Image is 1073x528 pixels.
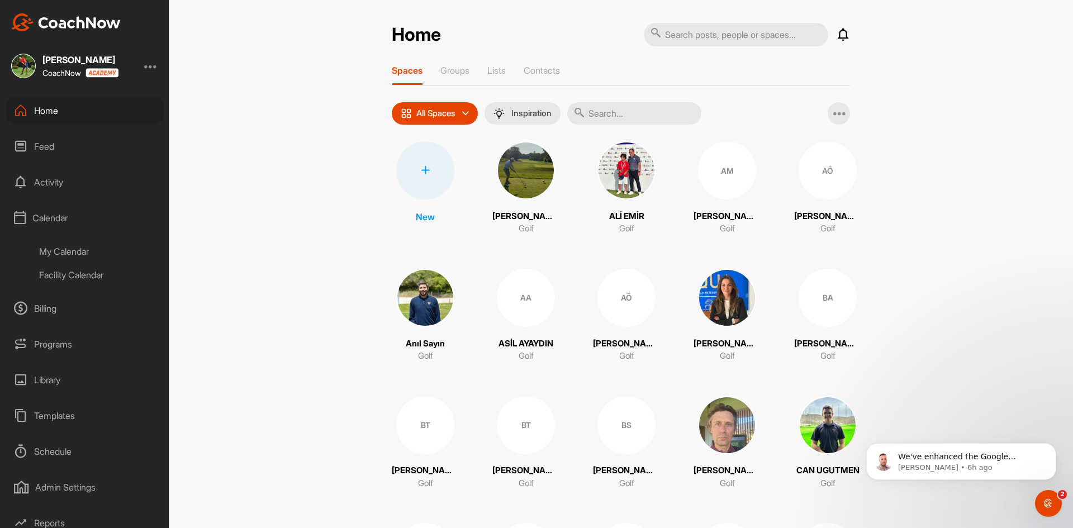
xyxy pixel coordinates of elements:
div: Admin Settings [6,473,164,501]
p: Golf [519,350,534,363]
p: [PERSON_NAME] [392,464,459,477]
p: ALİ EMİR [609,210,644,223]
img: icon [401,108,412,119]
div: Home [6,97,164,125]
div: Billing [6,294,164,322]
div: Schedule [6,437,164,465]
div: My Calendar [31,240,164,263]
p: Golf [519,477,534,490]
iframe: Intercom live chat [1035,490,1062,517]
span: We've enhanced the Google Calendar integration for a more seamless experience. If you haven't lin... [49,32,189,164]
div: Templates [6,402,164,430]
p: [PERSON_NAME] [492,210,559,223]
p: [PERSON_NAME] [794,337,861,350]
p: New [416,210,435,223]
img: CoachNow [11,13,121,31]
p: [PERSON_NAME] [PERSON_NAME] [593,464,660,477]
div: [PERSON_NAME] [42,55,118,64]
p: Inspiration [511,109,552,118]
a: AAASİL AYAYDINGolf [492,269,559,363]
img: square_6c122054b599e1b1c8eebe54d3fa14a5.jpg [597,141,656,199]
p: Message from Alex, sent 6h ago [49,43,193,53]
p: [PERSON_NAME] [794,210,861,223]
a: [PERSON_NAME]Golf [694,396,761,490]
p: Contacts [524,65,560,76]
p: Groups [440,65,469,76]
p: [PERSON_NAME] [694,464,761,477]
p: Golf [820,350,835,363]
div: Programs [6,330,164,358]
a: Anıl SayınGolf [392,269,459,363]
div: BT [497,396,555,454]
p: Golf [720,222,735,235]
div: CoachNow [42,68,118,78]
div: AA [497,269,555,327]
p: Golf [519,222,534,235]
p: All Spaces [416,109,455,118]
p: CAN UGUTMEN [796,464,860,477]
p: Anıl Sayın [406,337,445,350]
p: [PERSON_NAME] [694,210,761,223]
p: Golf [619,477,634,490]
div: Calendar [6,204,164,232]
a: CAN UGUTMENGolf [794,396,861,490]
img: square_9586089d7e11ec01d9bb61086f6e34e5.jpg [396,269,454,327]
p: [PERSON_NAME] TİRKES [492,464,559,477]
div: BS [597,396,656,454]
span: 2 [1058,490,1067,499]
div: BT [396,396,454,454]
a: ALİ EMİRGolf [593,141,660,235]
h2: Home [392,24,441,46]
p: Golf [820,477,835,490]
div: AÖ [799,141,857,199]
img: square_bf807e06f1735ee41186e7abf7236151.jpg [698,396,756,454]
img: menuIcon [493,108,505,119]
p: Golf [619,350,634,363]
p: Lists [487,65,506,76]
p: Golf [418,350,433,363]
iframe: Intercom notifications message [849,420,1073,498]
img: square_b0798eb206710a3a9a42d5c23c625877.jpg [799,396,857,454]
p: Spaces [392,65,422,76]
img: CoachNow acadmey [86,68,118,78]
p: Golf [720,350,735,363]
a: BT[PERSON_NAME] TİRKESGolf [492,396,559,490]
div: AM [698,141,756,199]
a: BT[PERSON_NAME]Golf [392,396,459,490]
div: Activity [6,168,164,196]
p: Golf [619,222,634,235]
input: Search posts, people or spaces... [644,23,828,46]
p: Golf [418,477,433,490]
a: AÖ[PERSON_NAME]Golf [593,269,660,363]
img: square_9b2ae2498444f39eb531b603d1134f37.jpg [497,141,555,199]
input: Search... [567,102,701,125]
p: ASİL AYAYDIN [498,337,553,350]
img: square_75adb55c51bea6cfb75932284a473e56.jpg [698,269,756,327]
div: AÖ [597,269,656,327]
a: AM[PERSON_NAME]Golf [694,141,761,235]
div: Library [6,366,164,394]
p: Golf [820,222,835,235]
div: BA [799,269,857,327]
a: AÖ[PERSON_NAME]Golf [794,141,861,235]
a: [PERSON_NAME]Golf [492,141,559,235]
img: square_0221d115ea49f605d8705f6c24cfd99a.jpg [11,54,36,78]
a: BA[PERSON_NAME]Golf [794,269,861,363]
p: Golf [720,477,735,490]
p: [PERSON_NAME] [694,337,761,350]
a: BS[PERSON_NAME] [PERSON_NAME]Golf [593,396,660,490]
div: Facility Calendar [31,263,164,287]
div: Feed [6,132,164,160]
a: [PERSON_NAME]Golf [694,269,761,363]
p: [PERSON_NAME] [593,337,660,350]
